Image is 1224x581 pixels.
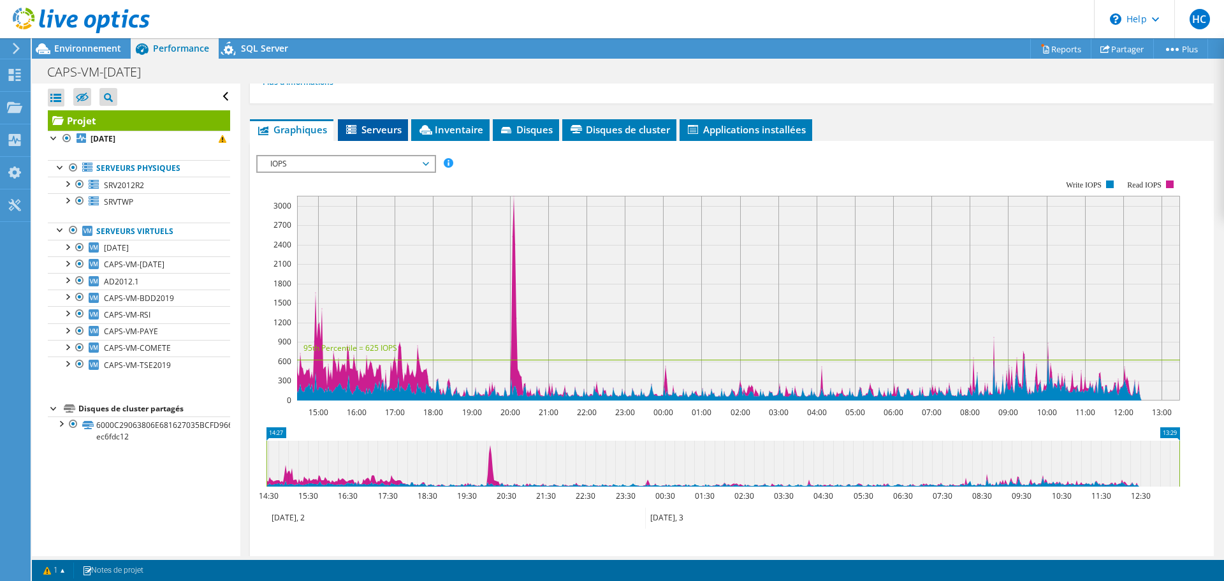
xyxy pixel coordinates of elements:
text: 16:30 [338,490,358,501]
a: Plus d'informations [263,77,343,87]
span: Performance [153,42,209,54]
text: 13:00 [1152,407,1172,418]
text: 03:00 [769,407,789,418]
a: Projet [48,110,230,131]
text: 12:00 [1114,407,1133,418]
span: CAPS-VM-BDD2019 [104,293,174,304]
text: 20:30 [497,490,516,501]
text: 04:00 [807,407,827,418]
b: [DATE] [91,133,115,144]
text: 09:30 [1012,490,1031,501]
text: 3000 [273,200,291,211]
div: Disques de cluster partagés [78,401,230,416]
a: SRV2012R2 [48,177,230,193]
text: 11:00 [1075,407,1095,418]
text: 300 [278,375,291,386]
text: Write IOPS [1066,180,1102,189]
span: SRVTWP [104,196,133,207]
a: CAPS-VM-[DATE] [48,256,230,273]
text: 00:00 [653,407,673,418]
text: 600 [278,356,291,367]
span: CAPS-VM-RSI [104,309,150,320]
span: CAPS-VM-PAYE [104,326,158,337]
text: 08:00 [960,407,980,418]
span: SQL Server [241,42,288,54]
text: 16:00 [347,407,367,418]
text: 11:30 [1091,490,1111,501]
text: 2400 [273,239,291,250]
text: 21:00 [539,407,558,418]
h1: CAPS-VM-[DATE] [41,65,161,79]
span: Graphiques [256,123,327,136]
text: 95th Percentile = 625 IOPS [303,342,397,353]
text: 1200 [273,317,291,328]
text: Read IOPS [1128,180,1162,189]
a: CAPS-VM-TSE2019 [48,357,230,373]
text: 23:30 [616,490,636,501]
a: Plus [1153,39,1208,59]
a: CAPS-VM-BDD2019 [48,290,230,306]
text: 12:30 [1131,490,1151,501]
text: 19:00 [462,407,482,418]
a: Notes de projet [73,563,152,578]
a: [DATE] [48,131,230,147]
text: 10:00 [1037,407,1057,418]
text: 08:30 [972,490,992,501]
a: Partager [1091,39,1154,59]
a: CAPS-VM-PAYE [48,323,230,340]
text: 07:30 [933,490,952,501]
a: AD2012.1 [48,273,230,290]
text: 1500 [273,297,291,308]
span: Serveurs [344,123,402,136]
text: 15:00 [309,407,328,418]
text: 01:30 [695,490,715,501]
text: 03:30 [774,490,794,501]
span: HC [1190,9,1210,29]
span: CAPS-VM-[DATE] [104,259,164,270]
text: 05:00 [845,407,865,418]
text: 22:00 [577,407,597,418]
a: SRVTWP [48,193,230,210]
text: 18:30 [418,490,437,501]
span: Inventaire [418,123,483,136]
text: 22:30 [576,490,595,501]
text: 07:00 [922,407,942,418]
text: 23:00 [615,407,635,418]
a: CAPS-VM-COMETE [48,340,230,357]
span: CAPS-VM-COMETE [104,342,171,353]
text: 02:30 [734,490,754,501]
text: 06:30 [893,490,913,501]
text: 15:30 [298,490,318,501]
span: CAPS-VM-TSE2019 [104,360,171,371]
text: 02:00 [731,407,750,418]
text: 900 [278,336,291,347]
text: 05:30 [854,490,873,501]
span: IOPS [264,156,428,172]
text: 04:30 [813,490,833,501]
text: 2700 [273,219,291,230]
text: 17:30 [378,490,398,501]
text: 00:30 [655,490,675,501]
text: 14:30 [259,490,279,501]
a: Reports [1030,39,1091,59]
svg: \n [1110,13,1121,25]
span: Disques [499,123,553,136]
span: Applications installées [686,123,806,136]
text: 06:00 [884,407,903,418]
span: SRV2012R2 [104,180,144,191]
text: 01:00 [692,407,711,418]
text: 2100 [273,258,291,269]
span: Environnement [54,42,121,54]
text: 18:00 [423,407,443,418]
text: 20:00 [500,407,520,418]
text: 19:30 [457,490,477,501]
text: 17:00 [385,407,405,418]
a: 6000C29063806E681627035BCFD966D9-ec6fdc12 [48,416,230,445]
a: CAPS-VM-RSI [48,306,230,323]
span: [DATE] [104,242,129,253]
text: 10:30 [1052,490,1072,501]
text: 0 [287,395,291,406]
a: Serveurs physiques [48,160,230,177]
text: 21:30 [536,490,556,501]
span: AD2012.1 [104,276,139,287]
